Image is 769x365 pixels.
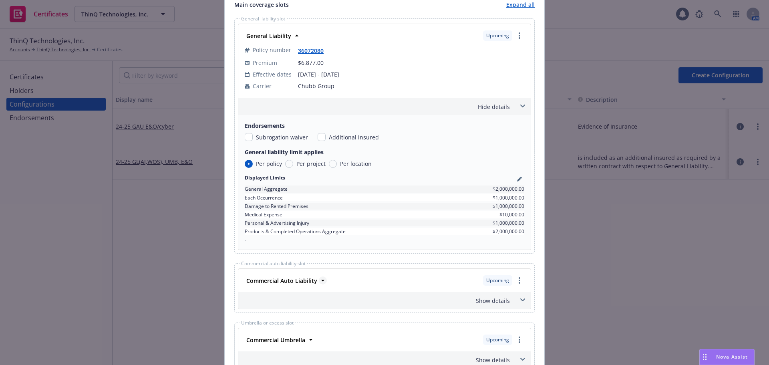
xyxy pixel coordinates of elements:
span: General liability limit applies [245,148,524,156]
input: Per project [285,160,293,168]
span: $10,000.00 [499,211,524,218]
strong: General Liability [246,32,291,40]
a: 36072080 [298,47,330,54]
span: Per project [296,159,326,168]
span: Upcoming [486,32,509,39]
span: Umbrella or excess slot [240,321,295,325]
span: Chubb Group [298,82,524,90]
div: Show details [240,356,510,364]
span: $2,000,000.00 [493,186,524,192]
div: - [245,236,524,243]
a: Expand all [506,0,535,9]
span: Effective dates [253,70,292,79]
span: [DATE] - [DATE] [298,70,524,79]
a: more [515,276,524,285]
span: Products & Completed Operations Aggregate [245,228,346,235]
div: Hide details [240,103,510,111]
button: Nova Assist [699,349,755,365]
div: Drag to move [700,349,710,365]
span: $1,000,000.00 [493,203,524,210]
strong: Commercial Umbrella [246,336,305,344]
input: Per location [329,160,337,168]
span: 36072080 [298,46,330,55]
span: Commercial auto liability slot [240,261,307,266]
div: Show details [238,292,531,309]
span: $6,877.00 [298,59,324,67]
strong: Commercial Auto Liability [246,277,317,284]
span: $1,000,000.00 [493,194,524,201]
span: Subrogation waiver [256,133,308,141]
span: Medical Expense [245,211,282,218]
span: Policy number [253,46,291,54]
span: Nova Assist [716,353,748,360]
span: Personal & Advertising Injury [245,220,309,226]
span: Upcoming [486,336,509,343]
span: $1,000,000.00 [493,220,524,226]
a: pencil [515,174,524,184]
span: Additional insured [329,133,379,141]
a: more [515,335,524,345]
span: Each Occurrence [245,194,283,201]
span: $2,000,000.00 [493,228,524,235]
a: more [515,31,524,40]
div: Hide details [238,98,531,115]
span: General liability slot [240,16,287,21]
span: Main coverage slots [234,0,289,9]
span: Per location [340,159,372,168]
span: Upcoming [486,277,509,284]
span: Premium [253,58,277,67]
span: General Aggregate [245,186,288,192]
div: Show details [240,296,510,305]
span: Damage to Rented Premises [245,203,308,210]
span: Displayed Limits [245,174,285,184]
span: Endorsements [245,121,524,130]
span: Carrier [253,82,272,90]
span: Per policy [256,159,282,168]
input: Per policy [245,160,253,168]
